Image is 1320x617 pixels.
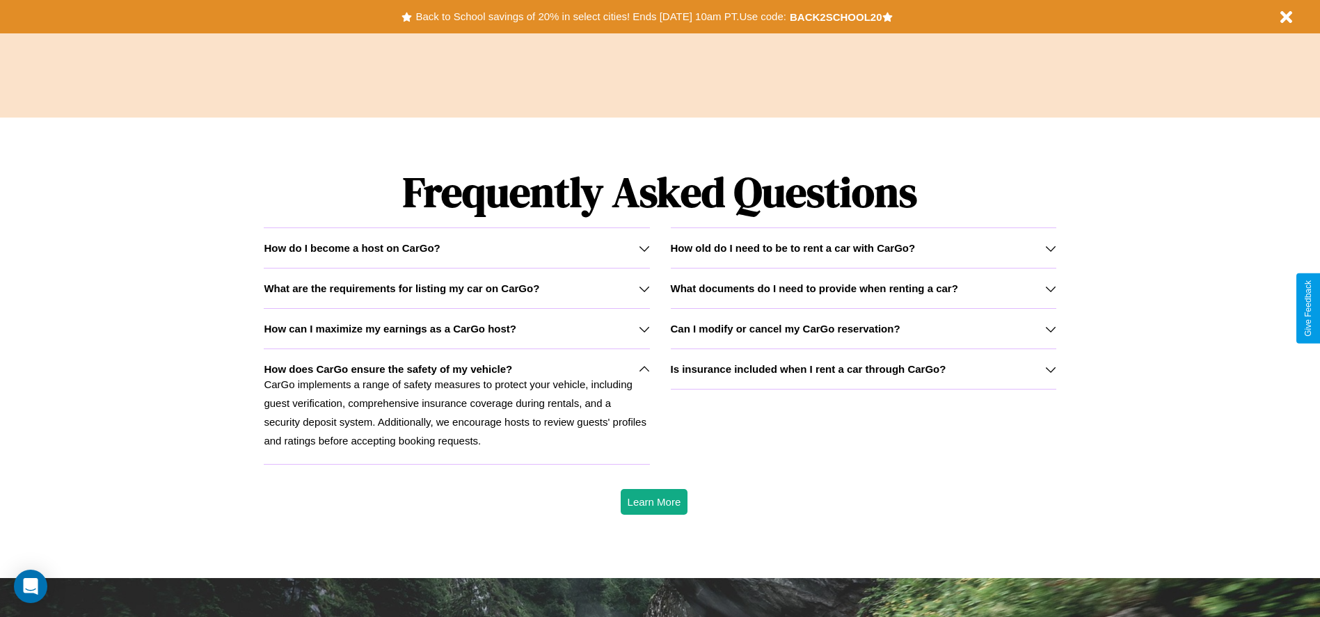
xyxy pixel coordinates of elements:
h3: How old do I need to be to rent a car with CarGo? [671,242,916,254]
b: BACK2SCHOOL20 [790,11,882,23]
h3: How does CarGo ensure the safety of my vehicle? [264,363,512,375]
div: Open Intercom Messenger [14,570,47,603]
h1: Frequently Asked Questions [264,157,1056,227]
button: Back to School savings of 20% in select cities! Ends [DATE] 10am PT.Use code: [412,7,789,26]
h3: How can I maximize my earnings as a CarGo host? [264,323,516,335]
p: CarGo implements a range of safety measures to protect your vehicle, including guest verification... [264,375,649,450]
div: Give Feedback [1303,280,1313,337]
button: Learn More [621,489,688,515]
h3: Is insurance included when I rent a car through CarGo? [671,363,946,375]
h3: What are the requirements for listing my car on CarGo? [264,282,539,294]
h3: How do I become a host on CarGo? [264,242,440,254]
h3: What documents do I need to provide when renting a car? [671,282,958,294]
h3: Can I modify or cancel my CarGo reservation? [671,323,900,335]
